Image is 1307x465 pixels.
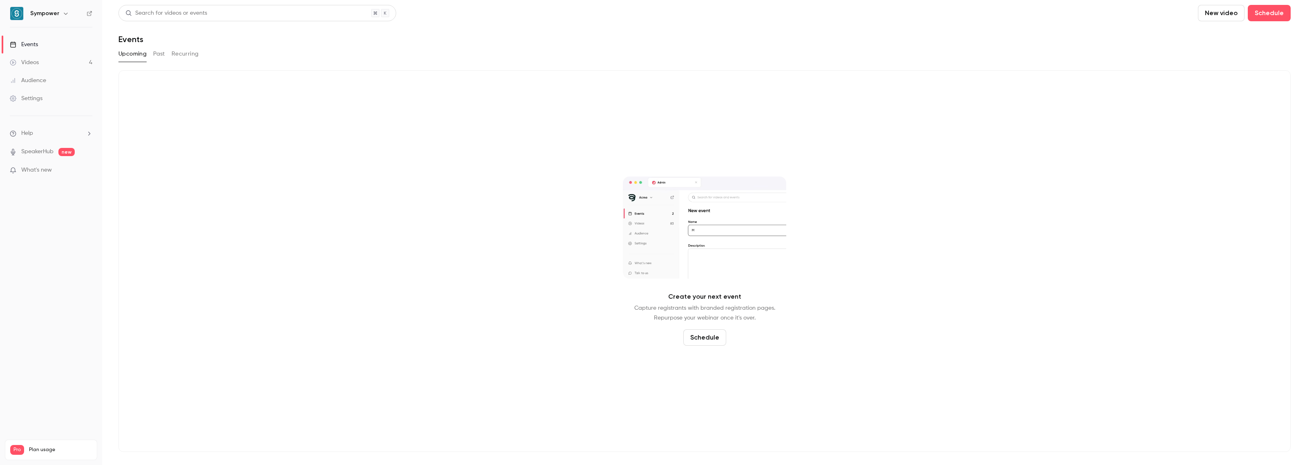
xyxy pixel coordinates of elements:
[58,148,75,156] span: new
[10,129,92,138] li: help-dropdown-opener
[21,166,52,174] span: What's new
[118,47,147,60] button: Upcoming
[118,34,143,44] h1: Events
[21,148,54,156] a: SpeakerHub
[21,129,33,138] span: Help
[10,445,24,455] span: Pro
[125,9,207,18] div: Search for videos or events
[668,292,741,302] p: Create your next event
[1248,5,1291,21] button: Schedule
[10,58,39,67] div: Videos
[10,76,46,85] div: Audience
[683,329,726,346] button: Schedule
[29,447,92,453] span: Plan usage
[30,9,59,18] h6: Sympower
[634,303,775,323] p: Capture registrants with branded registration pages. Repurpose your webinar once it's over.
[153,47,165,60] button: Past
[172,47,199,60] button: Recurring
[1198,5,1245,21] button: New video
[83,167,92,174] iframe: Noticeable Trigger
[10,40,38,49] div: Events
[10,7,23,20] img: Sympower
[10,94,42,103] div: Settings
